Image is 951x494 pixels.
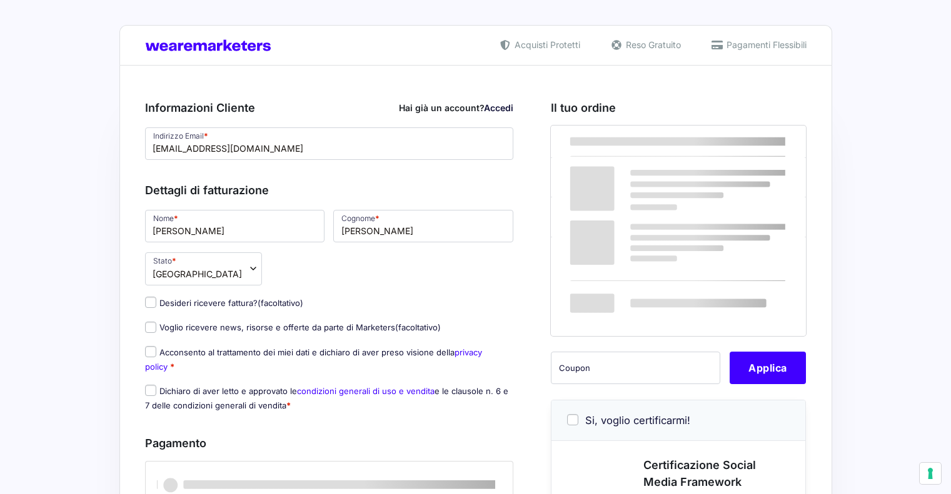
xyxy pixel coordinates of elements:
[730,352,806,384] button: Applica
[567,414,578,425] input: Si, voglio certificarmi!
[145,252,262,285] span: Stato
[551,158,690,197] td: Social Media Framework
[10,445,48,483] iframe: Customerly Messenger Launcher
[585,414,690,427] span: Si, voglio certificarmi!
[690,126,807,158] th: Subtotale
[145,99,514,116] h3: Informazioni Cliente
[551,99,806,116] h3: Il tuo ordine
[643,458,756,488] span: Certificazione Social Media Framework
[145,298,303,308] label: Desideri ricevere fattura?
[145,346,156,357] input: Acconsento al trattamento dei miei dati e dichiaro di aver preso visione dellaprivacy policy
[395,322,441,332] span: (facoltativo)
[623,38,681,51] span: Reso Gratuito
[145,127,514,160] input: Indirizzo Email *
[145,322,441,332] label: Voglio ricevere news, risorse e offerte da parte di Marketers
[723,38,807,51] span: Pagamenti Flessibili
[920,463,941,484] button: Le tue preferenze relative al consenso per le tecnologie di tracciamento
[145,322,156,333] input: Voglio ricevere news, risorse e offerte da parte di Marketers(facoltativo)
[145,385,156,396] input: Dichiaro di aver letto e approvato lecondizioni generali di uso e venditae le clausole n. 6 e 7 d...
[145,347,482,372] label: Acconsento al trattamento dei miei dati e dichiaro di aver preso visione della
[145,386,508,410] label: Dichiaro di aver letto e approvato le e le clausole n. 6 e 7 delle condizioni generali di vendita
[297,386,435,396] a: condizioni generali di uso e vendita
[551,237,690,335] th: Totale
[258,298,303,308] span: (facoltativo)
[511,38,580,51] span: Acquisti Protetti
[551,126,690,158] th: Prodotto
[399,101,513,114] div: Hai già un account?
[551,352,720,384] input: Coupon
[145,182,514,199] h3: Dettagli di fatturazione
[145,297,156,308] input: Desideri ricevere fattura?(facoltativo)
[484,102,513,113] a: Accedi
[145,435,514,452] h3: Pagamento
[551,197,690,237] th: Subtotale
[153,267,242,280] span: Italia
[333,210,513,242] input: Cognome *
[145,210,325,242] input: Nome *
